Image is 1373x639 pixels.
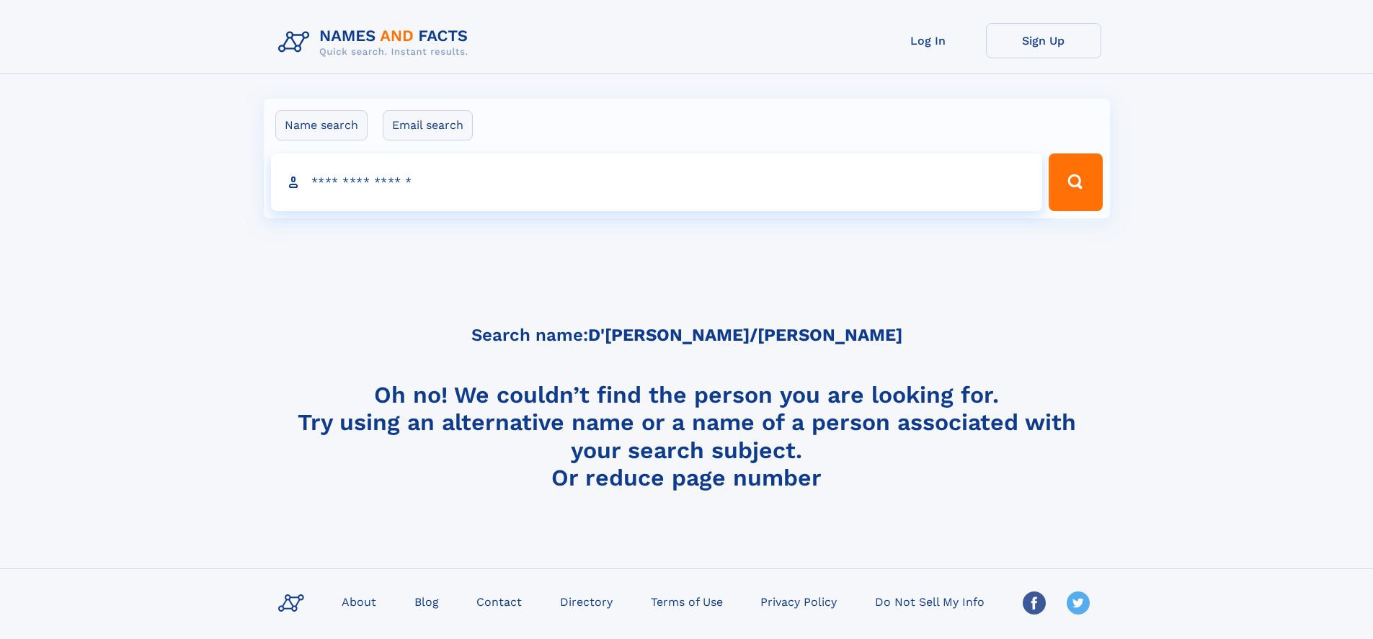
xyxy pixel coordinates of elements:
a: Do Not Sell My Info [869,591,990,612]
label: Email search [383,110,473,140]
img: Logo Names and Facts [272,23,480,62]
h4: Oh no! We couldn’t find the person you are looking for. Try using an alternative name or a name o... [272,381,1101,491]
button: Search Button [1049,153,1102,211]
a: Log In [871,23,986,58]
a: Blog [409,591,445,612]
a: Directory [554,591,618,612]
a: Contact [471,591,528,612]
label: Name search [275,110,368,140]
a: Privacy Policy [755,591,843,612]
input: search input [271,153,1043,211]
img: Twitter [1067,591,1090,615]
b: D'[PERSON_NAME]/[PERSON_NAME] [588,325,902,345]
a: Terms of Use [645,591,729,612]
a: Sign Up [986,23,1101,58]
img: Facebook [1023,591,1046,615]
a: About [336,591,382,612]
h5: Search name: [471,326,902,345]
